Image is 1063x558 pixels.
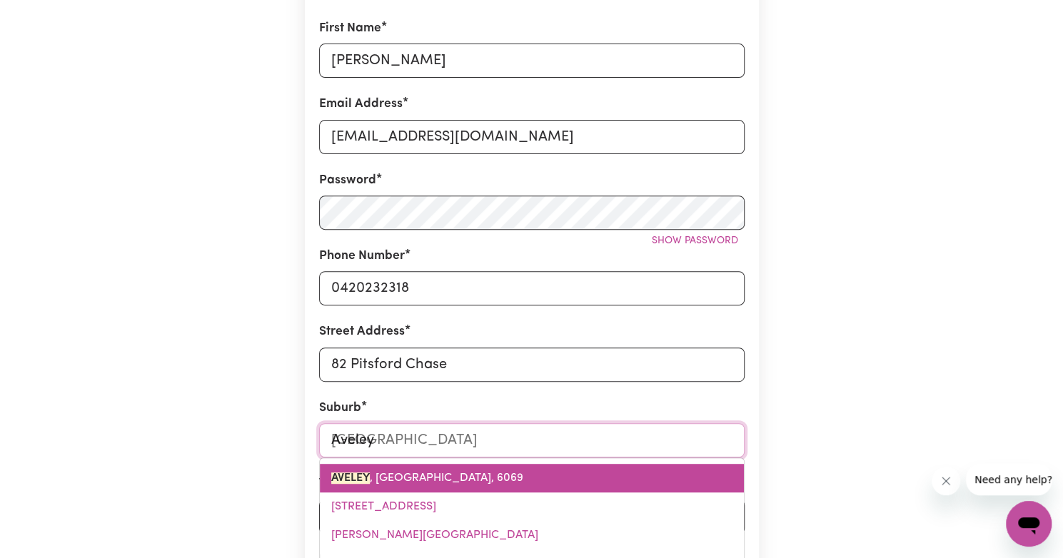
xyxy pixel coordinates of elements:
span: [PERSON_NAME][GEOGRAPHIC_DATA] [331,529,538,541]
input: e.g. daniela.d88@gmail.com [319,120,745,154]
iframe: Close message [932,467,960,495]
label: Password [319,171,376,190]
input: e.g. 221B Victoria St [319,348,745,382]
span: [STREET_ADDRESS] [331,501,436,512]
mark: AVELEY [331,472,370,484]
input: e.g. Daniela [319,44,745,78]
label: Phone Number [319,247,405,265]
label: Email Address [319,95,403,113]
iframe: Message from company [966,464,1052,495]
a: AVENELL HEIGHTS, Queensland, 4670 [320,521,744,549]
label: First Name [319,19,381,38]
a: AVENEL, Victoria, 3664 [320,492,744,521]
a: AVELEY, Western Australia, 6069 [320,464,744,492]
input: e.g. North Bondi, New South Wales [319,423,745,457]
button: Show password [645,230,745,252]
iframe: Button to launch messaging window [1006,501,1052,547]
label: Suburb [319,399,361,417]
span: , [GEOGRAPHIC_DATA], 6069 [331,472,523,484]
label: Street Address [319,323,405,341]
span: Show password [652,235,738,246]
span: Need any help? [9,10,86,21]
input: e.g. 0412 345 678 [319,271,745,305]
